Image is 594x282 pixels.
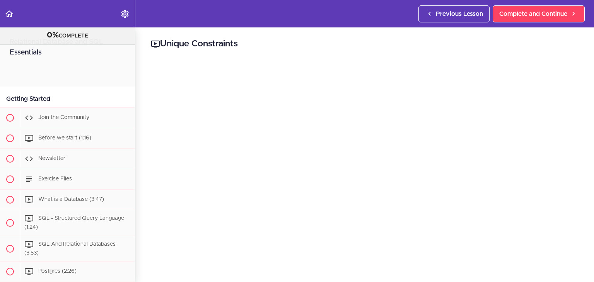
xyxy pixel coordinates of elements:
[24,216,124,230] span: SQL - Structured Query Language (1:24)
[38,269,77,274] span: Postgres (2:26)
[120,9,130,19] svg: Settings Menu
[38,197,104,202] span: What is a Database (3:47)
[38,115,89,120] span: Join the Community
[5,9,14,19] svg: Back to course curriculum
[38,176,72,182] span: Exercise Files
[499,9,567,19] span: Complete and Continue
[38,135,91,141] span: Before we start (1:16)
[10,31,125,41] div: COMPLETE
[436,9,483,19] span: Previous Lesson
[47,31,59,39] span: 0%
[24,241,116,256] span: SQL And Relational Databases (3:53)
[418,5,490,22] a: Previous Lesson
[151,37,579,51] h2: Unique Constraints
[38,156,65,161] span: Newsletter
[493,5,585,22] a: Complete and Continue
